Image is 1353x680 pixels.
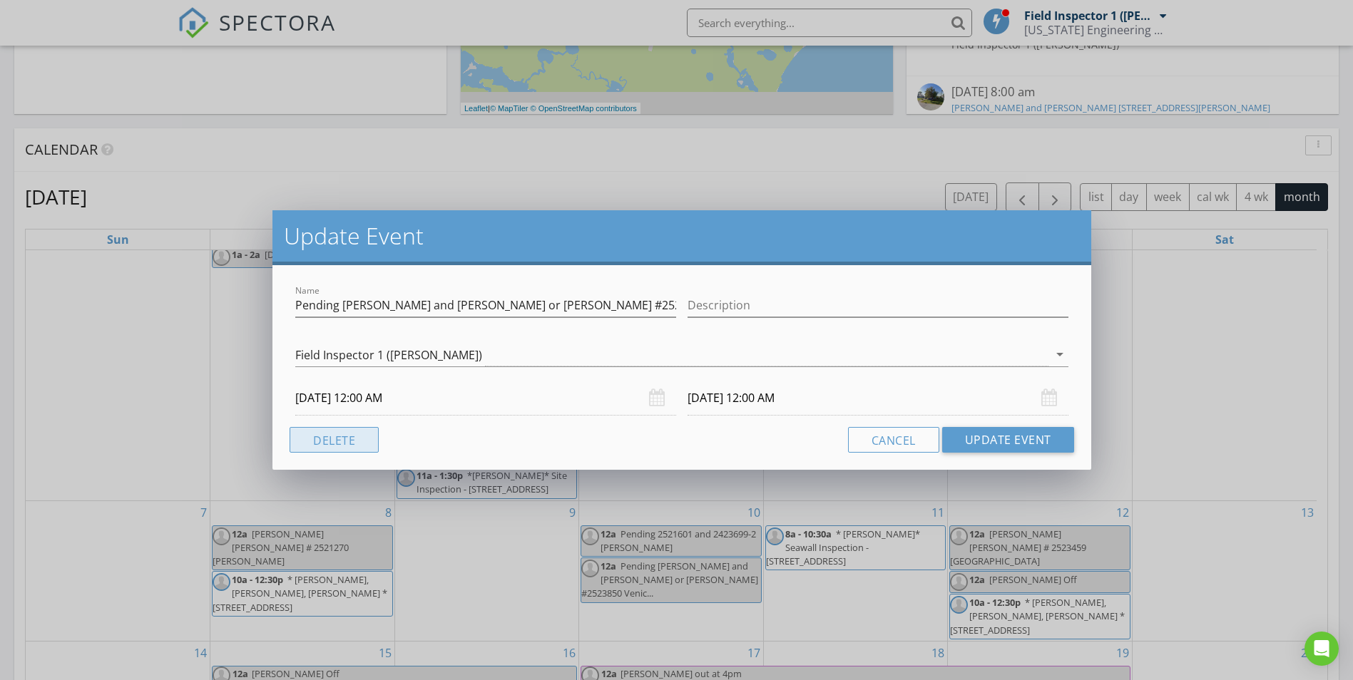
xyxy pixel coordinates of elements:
[290,427,379,453] button: Delete
[848,427,939,453] button: Cancel
[942,427,1074,453] button: Update Event
[688,381,1068,416] input: Select date
[284,222,1079,250] h2: Update Event
[1051,346,1068,363] i: arrow_drop_down
[1305,632,1339,666] div: Open Intercom Messenger
[295,381,676,416] input: Select date
[295,349,482,361] div: Field Inspector 1 ([PERSON_NAME])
